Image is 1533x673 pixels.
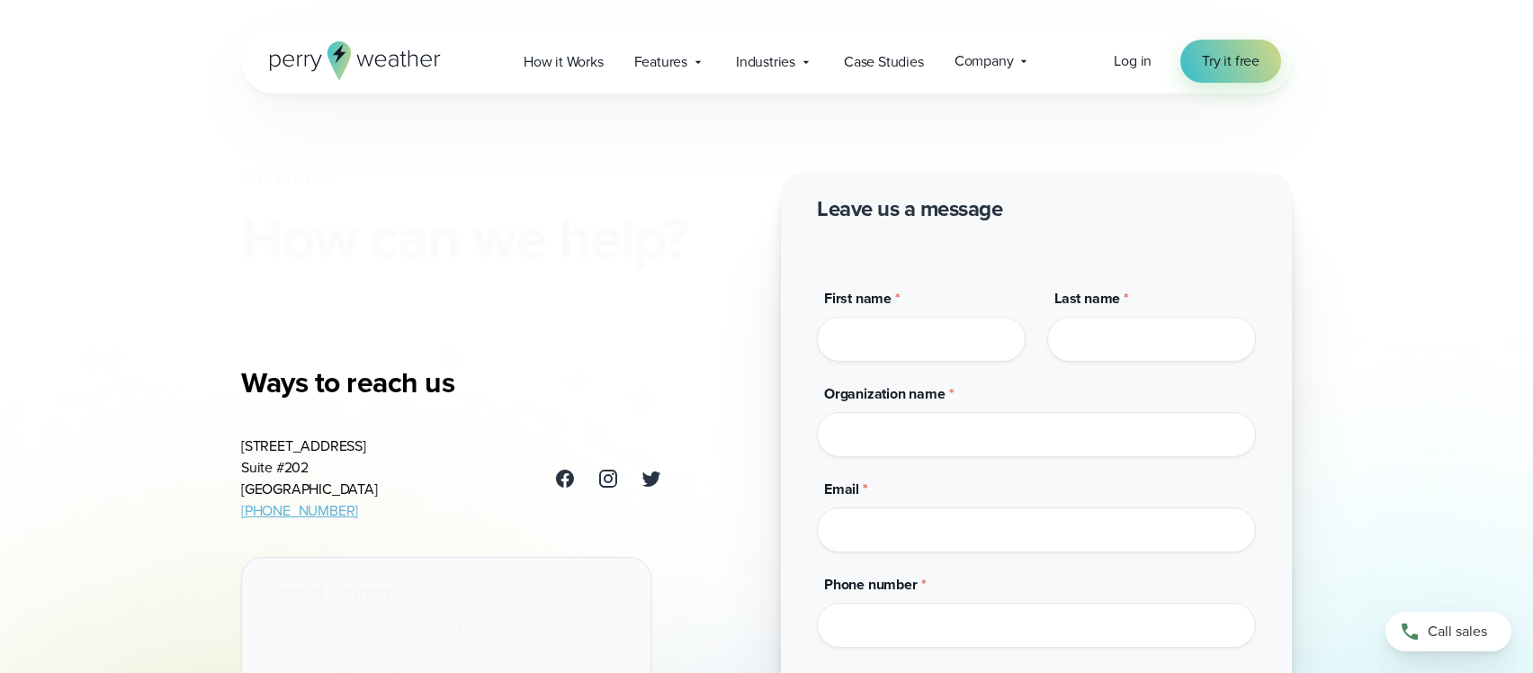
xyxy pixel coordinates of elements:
[1385,612,1511,651] a: Call sales
[241,435,378,522] address: [STREET_ADDRESS] Suite #202 [GEOGRAPHIC_DATA]
[508,43,619,80] a: How it Works
[824,288,892,309] span: First name
[824,574,918,595] span: Phone number
[1054,288,1120,309] span: Last name
[1428,621,1487,642] span: Call sales
[1114,50,1152,71] span: Log in
[1202,50,1260,72] span: Try it free
[736,51,795,73] span: Industries
[817,194,1002,223] h2: Leave us a message
[241,500,358,521] a: [PHONE_NUMBER]
[524,51,604,73] span: How it Works
[1180,40,1281,83] a: Try it free
[241,364,662,400] h3: Ways to reach us
[824,383,946,404] span: Organization name
[829,43,939,80] a: Case Studies
[955,50,1014,72] span: Company
[634,51,687,73] span: Features
[824,479,859,499] span: Email
[1114,50,1152,72] a: Log in
[844,51,924,73] span: Case Studies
